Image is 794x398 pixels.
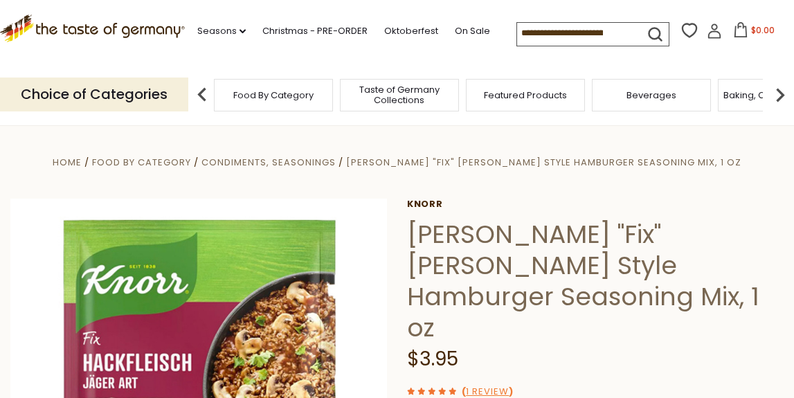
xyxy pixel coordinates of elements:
a: Seasons [197,24,246,39]
a: Food By Category [233,90,314,100]
button: $0.00 [725,22,784,43]
a: Home [53,156,82,169]
a: On Sale [455,24,490,39]
span: $3.95 [407,345,458,372]
img: previous arrow [188,81,216,109]
span: ( ) [462,385,513,398]
span: $0.00 [751,24,775,36]
a: Oktoberfest [384,24,438,39]
a: Featured Products [484,90,567,100]
img: next arrow [766,81,794,109]
a: Taste of Germany Collections [344,84,455,105]
a: Condiments, Seasonings [201,156,336,169]
a: Christmas - PRE-ORDER [262,24,368,39]
h1: [PERSON_NAME] "Fix" [PERSON_NAME] Style Hamburger Seasoning Mix, 1 oz [407,219,784,343]
a: Food By Category [92,156,191,169]
a: [PERSON_NAME] "Fix" [PERSON_NAME] Style Hamburger Seasoning Mix, 1 oz [346,156,741,169]
a: Knorr [407,199,784,210]
a: Beverages [626,90,676,100]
